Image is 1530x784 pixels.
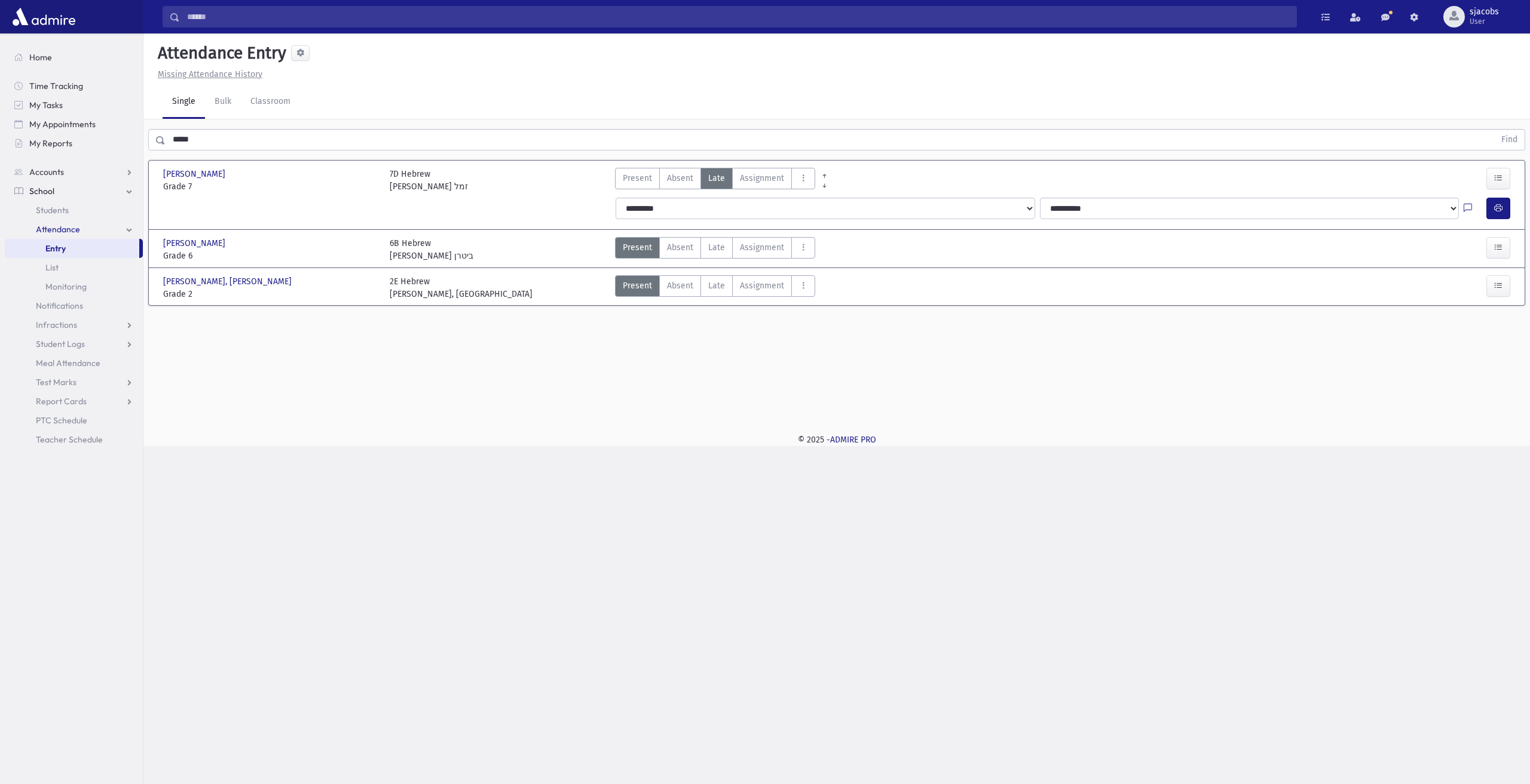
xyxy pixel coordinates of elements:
[163,180,378,193] span: Grade 7
[241,85,300,119] a: Classroom
[623,241,652,254] span: Present
[708,241,725,254] span: Late
[153,69,262,79] a: Missing Attendance History
[163,85,205,119] a: Single
[740,241,784,254] span: Assignment
[36,358,100,368] span: Meal Attendance
[163,237,228,250] span: [PERSON_NAME]
[5,96,143,115] a: My Tasks
[390,237,473,262] div: 6B Hebrew [PERSON_NAME] ביטרן
[36,205,69,216] span: Students
[29,138,72,149] span: My Reports
[163,250,378,262] span: Grade 6
[1470,7,1499,17] span: sjacobs
[29,186,54,196] span: School
[45,243,66,254] span: Entry
[667,172,693,185] span: Absent
[740,172,784,185] span: Assignment
[5,334,143,353] a: Student Logs
[45,281,87,292] span: Monitoring
[5,220,143,239] a: Attendance
[390,168,468,193] div: 7D Hebrew [PERSON_NAME] זמל
[1470,17,1499,26] span: User
[29,100,63,110] span: My Tasks
[5,277,143,296] a: Monitoring
[708,279,725,292] span: Late
[5,239,139,258] a: Entry
[667,279,693,292] span: Absent
[45,262,59,273] span: List
[5,134,143,153] a: My Reports
[615,168,815,193] div: AttTypes
[163,275,294,288] span: [PERSON_NAME], [PERSON_NAME]
[5,201,143,220] a: Students
[158,69,262,79] u: Missing Attendance History
[623,279,652,292] span: Present
[740,279,784,292] span: Assignment
[163,288,378,300] span: Grade 2
[5,411,143,430] a: PTC Schedule
[36,377,76,388] span: Test Marks
[708,172,725,185] span: Late
[390,275,533,300] div: 2E Hebrew [PERSON_NAME], [GEOGRAPHIC_DATA]
[36,434,103,445] span: Teacher Schedule
[29,52,52,63] span: Home
[36,415,87,426] span: PTC Schedule
[36,300,83,311] span: Notifications
[36,339,85,349] span: Student Logs
[5,373,143,392] a: Test Marks
[163,433,1511,446] div: © 2025 -
[163,168,228,180] span: [PERSON_NAME]
[5,353,143,373] a: Meal Attendance
[29,119,96,130] span: My Appointments
[5,115,143,134] a: My Appointments
[5,315,143,334] a: Infractions
[205,85,241,119] a: Bulk
[5,392,143,411] a: Report Cards
[10,5,78,29] img: AdmirePro
[36,319,77,330] span: Infractions
[180,6,1296,27] input: Search
[623,172,652,185] span: Present
[153,43,286,63] h5: Attendance Entry
[29,81,83,91] span: Time Tracking
[5,48,143,67] a: Home
[830,435,876,445] a: ADMIRE PRO
[615,275,815,300] div: AttTypes
[36,396,87,407] span: Report Cards
[5,430,143,449] a: Teacher Schedule
[5,258,143,277] a: List
[667,241,693,254] span: Absent
[5,162,143,182] a: Accounts
[615,237,815,262] div: AttTypes
[5,296,143,315] a: Notifications
[36,224,80,235] span: Attendance
[5,182,143,201] a: School
[5,76,143,96] a: Time Tracking
[29,167,64,177] span: Accounts
[1494,130,1525,150] button: Find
